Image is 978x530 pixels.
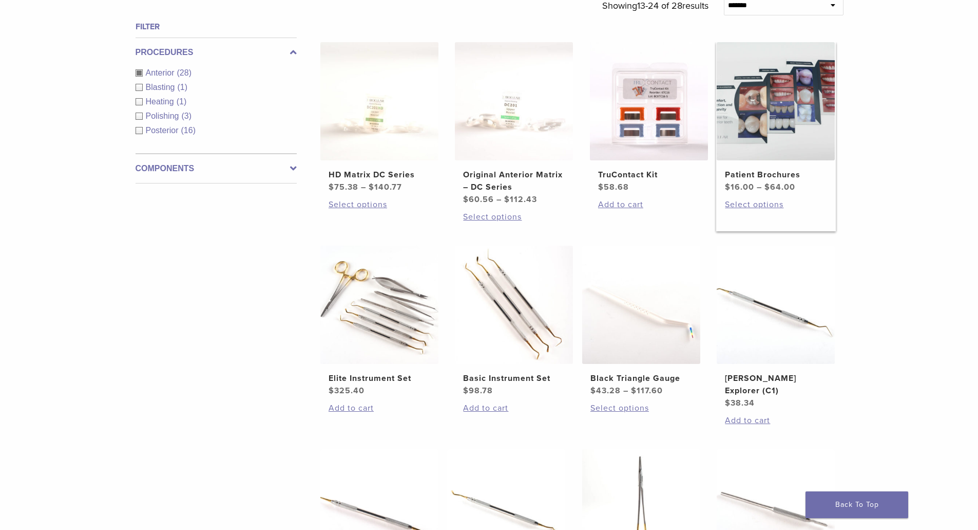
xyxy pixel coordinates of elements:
span: (1) [177,97,187,106]
img: Original Anterior Matrix - DC Series [455,42,573,160]
span: (16) [181,126,196,135]
span: $ [590,386,596,396]
a: Clark Explorer (C1)[PERSON_NAME] Explorer (C1) $38.34 [716,246,836,409]
img: Patient Brochures [717,42,835,160]
bdi: 75.38 [329,182,358,192]
a: Select options for “Black Triangle Gauge” [590,402,692,414]
bdi: 16.00 [725,182,754,192]
span: (28) [177,68,191,77]
span: (1) [177,83,187,92]
a: Basic Instrument SetBasic Instrument Set $98.78 [454,246,574,397]
h2: HD Matrix DC Series [329,169,430,181]
a: TruContact KitTruContact Kit $58.68 [589,42,709,193]
bdi: 64.00 [764,182,795,192]
a: Add to cart: “Clark Explorer (C1)” [725,414,827,427]
span: $ [631,386,637,396]
span: Anterior [146,68,177,77]
span: $ [329,386,334,396]
span: Polishing [146,112,182,120]
span: – [496,194,502,205]
img: Basic Instrument Set [455,246,573,364]
img: Clark Explorer (C1) [717,246,835,364]
a: Select options for “Patient Brochures” [725,198,827,211]
span: – [623,386,628,396]
h2: [PERSON_NAME] Explorer (C1) [725,372,827,397]
a: Patient BrochuresPatient Brochures [716,42,836,193]
a: Black Triangle GaugeBlack Triangle Gauge [582,246,701,397]
span: (3) [181,112,191,120]
span: Blasting [146,83,178,92]
span: $ [463,194,469,205]
a: Original Anterior Matrix - DC SeriesOriginal Anterior Matrix – DC Series [454,42,574,206]
span: Heating [146,97,177,106]
label: Procedures [136,46,297,59]
label: Components [136,162,297,175]
span: $ [764,182,770,192]
span: $ [329,182,334,192]
span: $ [725,398,731,408]
bdi: 140.77 [369,182,402,192]
img: Black Triangle Gauge [582,246,700,364]
a: Add to cart: “TruContact Kit” [598,198,700,211]
img: Elite Instrument Set [320,246,438,364]
bdi: 60.56 [463,194,494,205]
span: $ [504,194,510,205]
h2: Elite Instrument Set [329,372,430,385]
span: – [757,182,762,192]
span: $ [369,182,374,192]
a: Back To Top [806,491,908,518]
a: Add to cart: “Basic Instrument Set” [463,402,565,414]
bdi: 58.68 [598,182,629,192]
bdi: 117.60 [631,386,663,396]
a: Elite Instrument SetElite Instrument Set $325.40 [320,246,439,397]
h2: Basic Instrument Set [463,372,565,385]
bdi: 112.43 [504,194,537,205]
h2: Original Anterior Matrix – DC Series [463,169,565,193]
h4: Filter [136,21,297,33]
img: TruContact Kit [590,42,708,160]
img: HD Matrix DC Series [320,42,438,160]
bdi: 325.40 [329,386,365,396]
a: Add to cart: “Elite Instrument Set” [329,402,430,414]
span: $ [463,386,469,396]
h2: TruContact Kit [598,169,700,181]
span: – [361,182,366,192]
a: HD Matrix DC SeriesHD Matrix DC Series [320,42,439,193]
a: Select options for “HD Matrix DC Series” [329,198,430,211]
span: Posterior [146,126,181,135]
bdi: 98.78 [463,386,493,396]
span: $ [725,182,731,192]
span: $ [598,182,604,192]
a: Select options for “Original Anterior Matrix - DC Series” [463,211,565,223]
h2: Black Triangle Gauge [590,372,692,385]
bdi: 38.34 [725,398,755,408]
bdi: 43.28 [590,386,621,396]
h2: Patient Brochures [725,169,827,181]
